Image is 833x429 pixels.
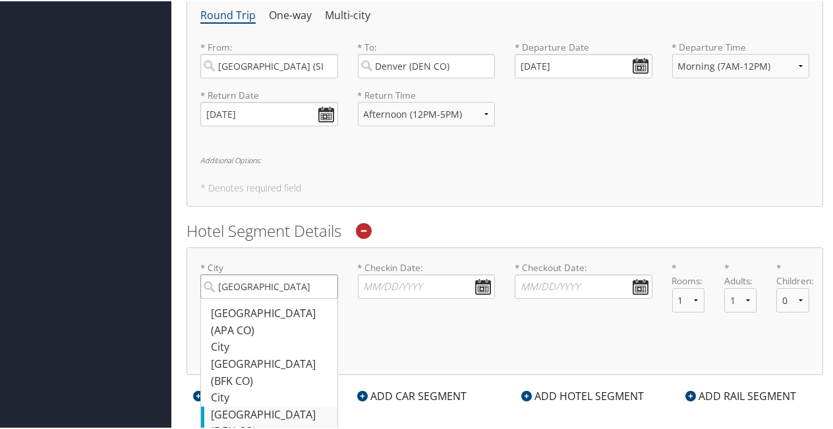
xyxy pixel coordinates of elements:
h6: Additional Options: [200,155,809,163]
input: City or Airport Code [358,53,496,77]
input: MM/DD/YYYY [515,53,652,77]
div: ADD HOTEL SEGMENT [515,387,650,403]
label: * City [200,260,338,297]
label: * Checkout Date: [515,260,652,297]
div: ADD RAIL SEGMENT [679,387,803,403]
label: * From: [200,39,338,77]
div: City [211,338,331,355]
input: * Checkout Date: [515,273,652,297]
label: * Children: [776,260,809,287]
input: * Checkin Date: [358,273,496,297]
div: ADD AIR SEGMENT [187,387,305,403]
label: * Return Time [358,88,496,101]
div: City [211,388,331,405]
h5: * Denotes required field [200,182,809,191]
label: * Adults: [724,260,757,287]
select: * Departure Time [672,53,810,77]
h2: Hotel Segment Details [187,218,823,241]
input: MM/DD/YYYY [200,101,338,125]
input: City or Airport Code [200,53,338,77]
div: ADD CAR SEGMENT [351,387,473,403]
h6: Additional Options: [200,324,809,331]
label: * To: [358,39,496,77]
li: Round Trip [200,3,256,26]
li: One-way [269,3,312,26]
label: * Departure Date [515,39,652,53]
label: * Checkin Date: [358,260,496,297]
label: * Departure Time [672,39,810,88]
h5: * Denotes required field [200,351,809,360]
label: * Return Date [200,88,338,101]
div: [GEOGRAPHIC_DATA] (APA CO) [211,304,331,338]
div: [GEOGRAPHIC_DATA] (BFK CO) [211,355,331,388]
li: Multi-city [325,3,370,26]
input: [GEOGRAPHIC_DATA] (APA CO)City[GEOGRAPHIC_DATA] (BFK CO)City[GEOGRAPHIC_DATA] (DEN CO)City [200,273,338,297]
label: * Rooms: [672,260,704,287]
